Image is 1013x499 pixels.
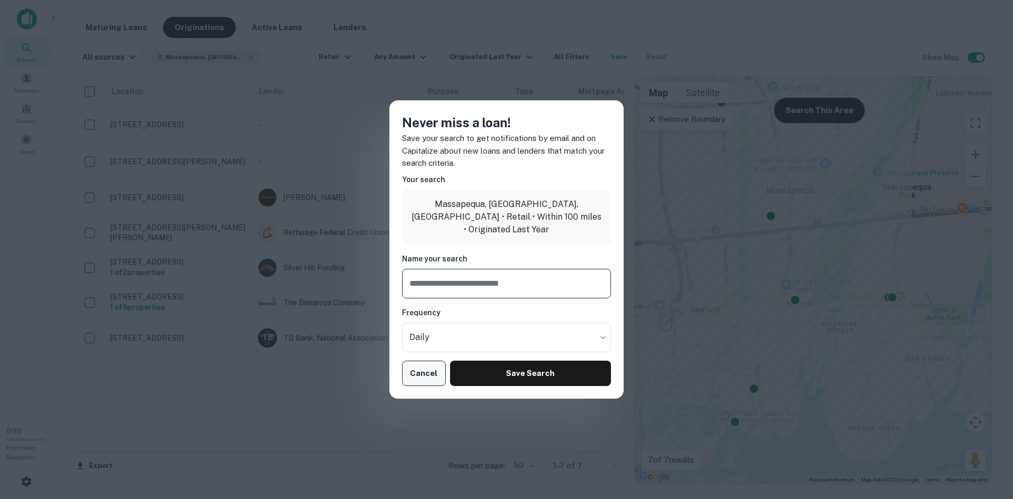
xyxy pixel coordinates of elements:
p: Massapequa, [GEOGRAPHIC_DATA], [GEOGRAPHIC_DATA] • Retail • Within 100 miles • Originated Last Year [410,198,603,236]
iframe: Chat Widget [960,415,1013,465]
h6: Name your search [402,253,611,265]
h6: Your search [402,174,611,185]
h6: Frequency [402,307,611,318]
button: Save Search [450,361,611,386]
div: Without label [402,323,611,352]
button: Cancel [402,361,446,386]
p: Save your search to get notifications by email and on Capitalize about new loans and lenders that... [402,132,611,170]
h4: Never miss a loan! [402,113,611,132]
